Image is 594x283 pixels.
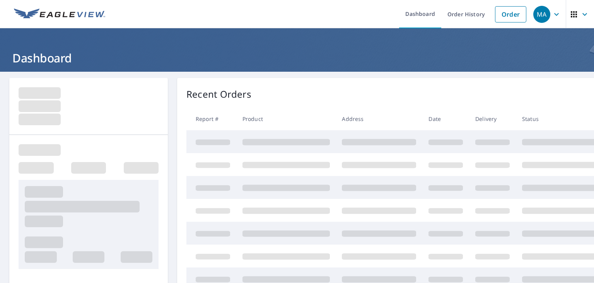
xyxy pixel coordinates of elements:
h1: Dashboard [9,50,585,66]
th: Address [336,107,422,130]
p: Recent Orders [186,87,251,101]
img: EV Logo [14,9,105,20]
th: Delivery [469,107,516,130]
a: Order [495,6,526,22]
th: Date [422,107,469,130]
div: MA [533,6,550,23]
th: Report # [186,107,236,130]
th: Product [236,107,336,130]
